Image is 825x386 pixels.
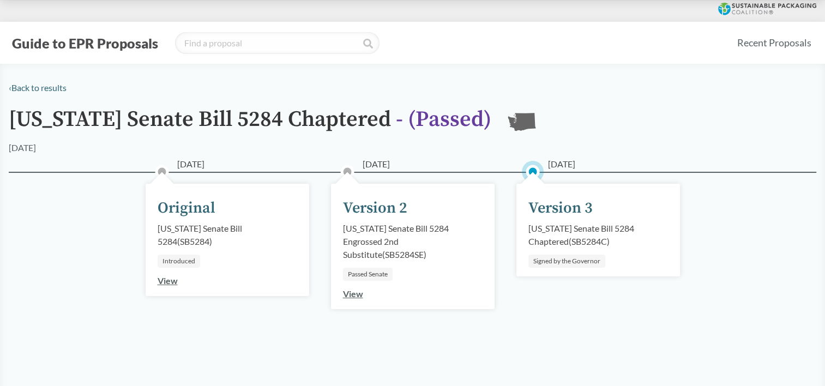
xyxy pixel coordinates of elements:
[175,32,380,54] input: Find a proposal
[158,222,297,248] div: [US_STATE] Senate Bill 5284 ( SB5284 )
[343,197,407,220] div: Version 2
[9,34,161,52] button: Guide to EPR Proposals
[548,158,575,171] span: [DATE]
[177,158,204,171] span: [DATE]
[732,31,816,55] a: Recent Proposals
[9,82,67,93] a: ‹Back to results
[9,141,36,154] div: [DATE]
[158,197,215,220] div: Original
[343,288,363,299] a: View
[363,158,390,171] span: [DATE]
[158,255,200,268] div: Introduced
[158,275,178,286] a: View
[343,222,483,261] div: [US_STATE] Senate Bill 5284 Engrossed 2nd Substitute ( SB5284SE )
[9,107,491,141] h1: [US_STATE] Senate Bill 5284 Chaptered
[528,197,593,220] div: Version 3
[396,106,491,133] span: - ( Passed )
[528,255,605,268] div: Signed by the Governor
[528,222,668,248] div: [US_STATE] Senate Bill 5284 Chaptered ( SB5284C )
[343,268,393,281] div: Passed Senate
